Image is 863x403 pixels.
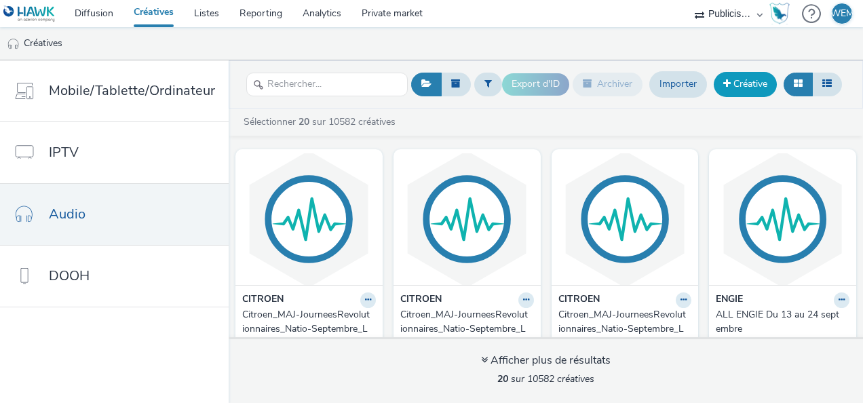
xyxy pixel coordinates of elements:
strong: CITROEN [400,292,442,308]
img: Citroen_MAJ-JourneesRevolutionnaires_Natio-Septembre_LOM1_Mx_Ra_-9dB_30s_02-06-2025 visual [555,153,695,285]
img: Hawk Academy [769,3,790,24]
button: Export d'ID [502,73,569,95]
a: Citroen_MAJ-JourneesRevolutionnaires_Natio-Septembre_LOM1_Mx_Ra_-9dB_30s_[DATE] [558,308,692,349]
div: WEM [830,3,854,24]
div: Afficher plus de résultats [481,353,611,368]
strong: CITROEN [558,292,600,308]
div: Citroen_MAJ-JourneesRevolutionnaires_Natio-Septembre_LOM2_Mx_Ra_-9dB_30s_[DATE] [400,308,529,349]
a: Citroen_MAJ-JourneesRevolutionnaires_Natio-Septembre_LOM2_Mx_Ra_-9dB_30s_[DATE] [400,308,534,349]
a: Créative [714,72,777,96]
strong: CITROEN [242,292,284,308]
strong: ENGIE [716,292,743,308]
span: Mobile/Tablette/Ordinateur [49,81,215,100]
span: DOOH [49,266,90,286]
strong: 20 [497,372,508,385]
div: Citroen_MAJ-JourneesRevolutionnaires_Natio-Septembre_LOM1_Mx_Ra_-9dB_30s_[DATE] [558,308,687,349]
img: audio [7,37,20,51]
img: Citroen_MAJ-JourneesRevolutionnaires_Natio-Septembre_LOM2_Mx_Ra_-9dB_30s_02-06-2025 visual [397,153,537,285]
div: ALL ENGIE Du 13 au 24 septembre [716,308,844,336]
a: Citroen_MAJ-JourneesRevolutionnaires_Natio-Septembre_LOM3_Mx_Ra_-9dB_30s_[DATE] [242,308,376,349]
strong: 20 [299,115,309,128]
a: Importer [649,71,707,97]
span: sur 10582 créatives [497,372,594,385]
a: Sélectionner sur 10582 créatives [242,115,401,128]
a: ALL ENGIE Du 13 au 24 septembre [716,308,849,336]
span: IPTV [49,142,79,162]
input: Rechercher... [246,73,408,96]
img: Citroen_MAJ-JourneesRevolutionnaires_Natio-Septembre_LOM3_Mx_Ra_-9dB_30s_02-06-2025 visual [239,153,379,285]
button: Liste [812,73,842,96]
img: undefined Logo [3,5,56,22]
button: Grille [784,73,813,96]
button: Archiver [573,73,643,96]
img: ALL ENGIE Du 13 au 24 septembre visual [712,153,853,285]
span: Audio [49,204,85,224]
div: Citroen_MAJ-JourneesRevolutionnaires_Natio-Septembre_LOM3_Mx_Ra_-9dB_30s_[DATE] [242,308,370,349]
a: Hawk Academy [769,3,795,24]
